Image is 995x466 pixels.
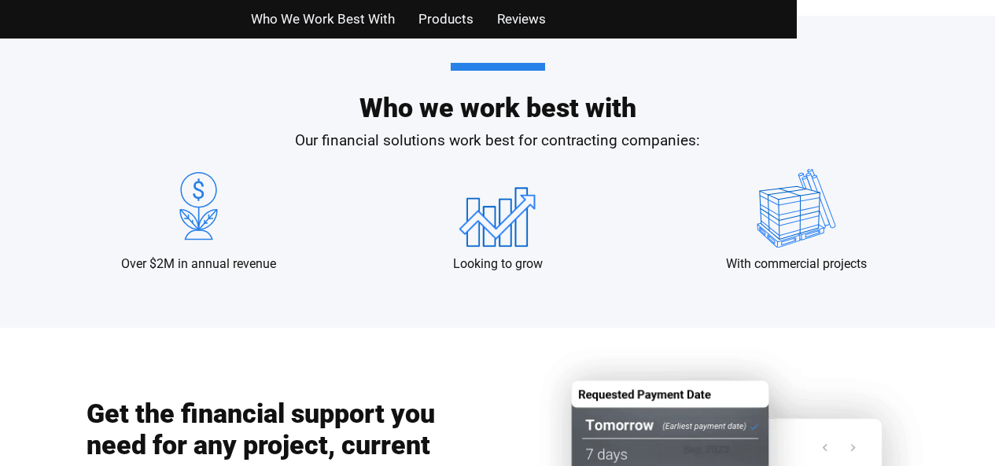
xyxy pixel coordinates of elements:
[726,255,867,273] p: With commercial projects
[251,8,395,31] a: Who We Work Best With
[497,8,546,31] a: Reviews
[50,63,946,121] h2: Who we work best with
[50,130,946,152] p: Our financial solutions work best for contracting companies:
[121,255,276,273] p: Over $2M in annual revenue
[453,255,543,273] p: Looking to grow
[418,8,474,31] a: Products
